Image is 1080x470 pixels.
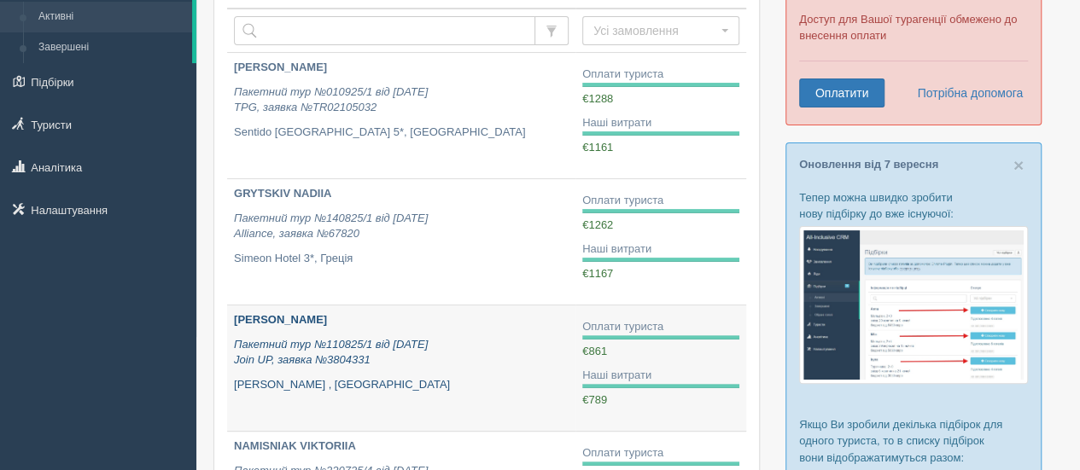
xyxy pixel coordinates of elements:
b: NAMISNIAK VIKTORIIA [234,439,356,452]
p: Sentido [GEOGRAPHIC_DATA] 5*, [GEOGRAPHIC_DATA] [234,125,569,141]
input: Пошук за номером замовлення, ПІБ або паспортом туриста [234,16,535,45]
button: Усі замовлення [582,16,739,45]
span: €1288 [582,92,613,105]
i: Пакетний тур №140825/1 від [DATE] Alliance, заявка №67820 [234,212,428,241]
b: GRYTSKIV NADIIA [234,187,331,200]
i: Пакетний тур №110825/1 від [DATE] Join UP, заявка №3804331 [234,338,428,367]
a: Активні [31,2,192,32]
b: [PERSON_NAME] [234,313,327,326]
span: €1167 [582,267,613,280]
a: Оновлення від 7 вересня [799,158,938,171]
a: GRYTSKIV NADIIA Пакетний тур №140825/1 від [DATE]Alliance, заявка №67820 Simeon Hotel 3*, Греція [227,179,575,305]
div: Наші витрати [582,115,739,131]
span: Усі замовлення [593,22,717,39]
div: Оплати туриста [582,445,739,461]
p: Якщо Ви зробили декілька підбірок для одного туриста, то в списку підбірок вони відображатимуться... [799,416,1028,465]
div: Оплати туриста [582,319,739,335]
p: Simeon Hotel 3*, Греція [234,251,569,267]
p: [PERSON_NAME] , [GEOGRAPHIC_DATA] [234,377,569,393]
b: [PERSON_NAME] [234,61,327,73]
div: Оплати туриста [582,67,739,83]
a: Потрібна допомога [906,78,1024,107]
a: Оплатити [799,78,884,107]
a: [PERSON_NAME] Пакетний тур №110825/1 від [DATE]Join UP, заявка №3804331 [PERSON_NAME] , [GEOGRAPH... [227,305,575,431]
div: Оплати туриста [582,193,739,209]
button: Close [1013,156,1024,174]
span: €861 [582,345,607,357]
a: [PERSON_NAME] Пакетний тур №010925/1 від [DATE]TPG, заявка №TR02105032 Sentido [GEOGRAPHIC_DATA] ... [227,53,575,178]
p: Тепер можна швидко зробити нову підбірку до вже існуючої: [799,189,1028,222]
div: Наші витрати [582,368,739,384]
i: Пакетний тур №010925/1 від [DATE] TPG, заявка №TR02105032 [234,85,428,114]
a: Завершені [31,32,192,63]
span: × [1013,155,1024,175]
div: Наші витрати [582,241,739,258]
img: %D0%BF%D1%96%D0%B4%D0%B1%D1%96%D1%80%D0%BA%D0%B0-%D1%82%D1%83%D1%80%D0%B8%D1%81%D1%82%D1%83-%D1%8... [799,226,1028,384]
span: €1262 [582,218,613,231]
span: €789 [582,393,607,406]
span: €1161 [582,141,613,154]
